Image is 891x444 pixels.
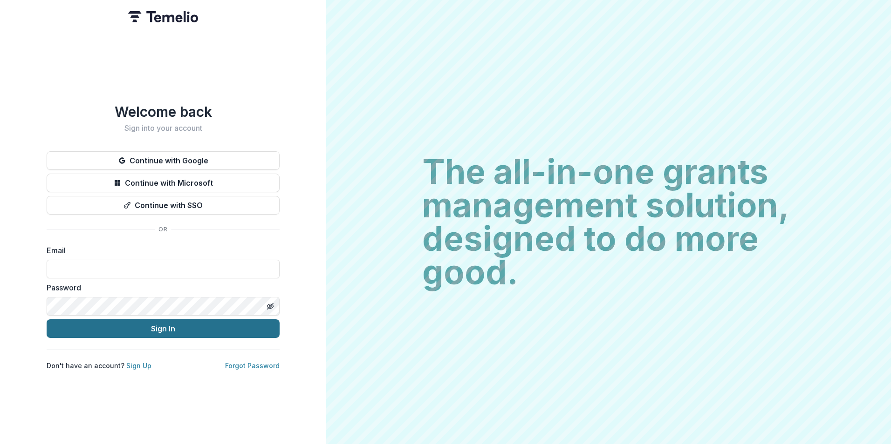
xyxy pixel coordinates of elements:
a: Sign Up [126,362,151,370]
button: Sign In [47,319,280,338]
h2: Sign into your account [47,124,280,133]
button: Continue with SSO [47,196,280,215]
button: Continue with Google [47,151,280,170]
button: Continue with Microsoft [47,174,280,192]
img: Temelio [128,11,198,22]
label: Email [47,245,274,256]
h1: Welcome back [47,103,280,120]
button: Toggle password visibility [263,299,278,314]
label: Password [47,282,274,293]
p: Don't have an account? [47,361,151,370]
a: Forgot Password [225,362,280,370]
